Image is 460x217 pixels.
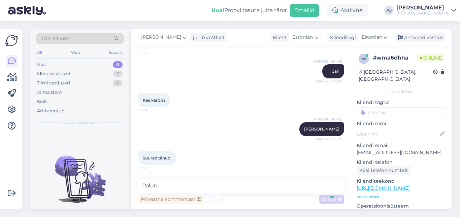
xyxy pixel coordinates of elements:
[37,61,46,68] div: Uus
[270,34,287,41] div: Klient
[357,142,447,149] p: Kliendi email
[357,159,447,166] p: Kliendi telefon
[190,34,225,41] div: juhib vestlust
[357,107,447,117] input: Lisa tag
[113,61,123,68] div: 0
[211,7,224,13] b: Uus!
[396,5,456,16] a: [PERSON_NAME][PERSON_NAME] website
[357,89,447,95] div: Kliendi info
[37,98,47,105] div: Kõik
[37,89,62,96] div: AI Assistent
[313,59,342,64] span: [PERSON_NAME]
[357,194,447,200] p: Vaata edasi ...
[316,137,342,142] span: Nähtud ✓ 19:29
[417,54,445,62] span: Online
[211,6,287,14] div: Proovi tasuta juba täna:
[5,34,18,47] img: Askly Logo
[332,69,339,74] span: Jah
[359,69,433,83] div: [GEOGRAPHIC_DATA], [GEOGRAPHIC_DATA]
[37,108,65,114] div: Arhiveeritud
[37,80,70,86] div: Tiimi vestlused
[357,185,409,191] a: [URL][DOMAIN_NAME]
[357,99,447,106] p: Kliendi tag'id
[373,54,417,62] div: # wma6dhha
[357,203,447,210] p: Operatsioonisüsteem
[396,10,449,16] div: [PERSON_NAME] website
[37,71,70,77] div: Minu vestlused
[396,5,449,10] div: [PERSON_NAME]
[357,149,447,156] p: [EMAIL_ADDRESS][DOMAIN_NAME]
[357,178,447,185] p: Klienditeekond
[362,34,382,41] span: Estonian
[70,48,81,57] div: Web
[357,166,411,175] div: Küsi telefoninumbrit
[113,71,123,77] div: 2
[113,80,123,86] div: 0
[316,79,342,84] span: Nähtud ✓ 19:26
[42,35,69,42] span: Otsi kliente
[143,155,171,160] span: Suured tänud.
[290,4,319,17] button: Emailid
[30,144,129,204] img: No chats
[107,48,124,57] div: Socials
[327,34,356,41] div: Klienditugi
[357,130,439,138] input: Lisa nimi
[36,48,43,57] div: All
[313,117,342,122] span: [PERSON_NAME]
[140,108,165,113] span: 19:26
[327,4,368,16] div: Aktiivne
[292,34,313,41] span: Estonian
[304,126,339,132] span: [PERSON_NAME]
[384,6,394,15] div: AJ
[143,98,166,103] span: Kas karbis?
[357,120,447,127] p: Kliendi nimi
[362,56,366,61] span: w
[141,34,181,41] span: [PERSON_NAME]
[64,119,96,125] span: Uued vestlused
[140,166,165,171] span: 19:31
[394,33,446,42] div: Arhiveeri vestlus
